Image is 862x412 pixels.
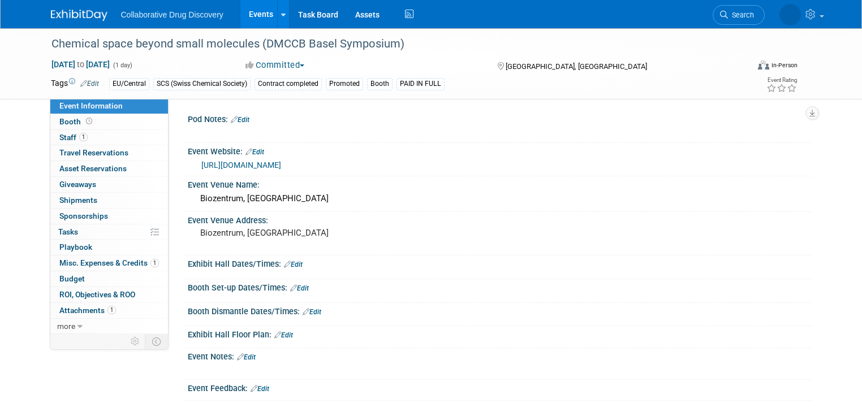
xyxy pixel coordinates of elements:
[59,258,159,267] span: Misc. Expenses & Credits
[779,4,801,25] img: Amanda Briggs
[112,62,132,69] span: (1 day)
[50,240,168,255] a: Playbook
[728,11,754,19] span: Search
[290,284,309,292] a: Edit
[188,348,812,363] div: Event Notes:
[251,385,269,393] a: Edit
[50,130,168,145] a: Staff1
[150,259,159,267] span: 1
[79,133,88,141] span: 1
[50,303,168,318] a: Attachments1
[201,161,281,170] a: [URL][DOMAIN_NAME]
[51,59,110,70] span: [DATE] [DATE]
[50,114,168,129] a: Booth
[50,255,168,271] a: Misc. Expenses & Credits1
[237,353,256,361] a: Edit
[50,145,168,161] a: Travel Reservations
[59,164,127,173] span: Asset Reservations
[255,78,322,90] div: Contract completed
[242,59,309,71] button: Committed
[153,78,251,90] div: SCS (Swiss Chemical Society)
[274,331,293,339] a: Edit
[188,143,812,158] div: Event Website:
[188,255,812,270] div: Exhibit Hall Dates/Times:
[59,274,85,283] span: Budget
[59,211,108,220] span: Sponsorships
[50,177,168,192] a: Giveaways
[58,227,78,236] span: Tasks
[50,319,168,334] a: more
[59,242,92,251] span: Playbook
[126,334,145,349] td: Personalize Event Tab Strip
[396,78,445,90] div: PAID IN FULL
[303,308,321,316] a: Edit
[59,117,94,126] span: Booth
[188,111,812,125] div: Pod Notes:
[59,180,96,189] span: Giveaways
[200,228,436,238] pre: Biozentrum, [GEOGRAPHIC_DATA]
[771,61,798,70] div: In-Person
[50,287,168,302] a: ROI, Objectives & ROO
[326,78,363,90] div: Promoted
[59,133,88,142] span: Staff
[50,209,168,224] a: Sponsorships
[758,60,769,70] img: Format-Inperson.png
[59,148,128,157] span: Travel Reservations
[196,190,803,207] div: Biozentrum, [GEOGRAPHIC_DATA]
[713,5,765,25] a: Search
[231,116,249,124] a: Edit
[687,59,798,76] div: Event Format
[245,148,264,156] a: Edit
[50,271,168,287] a: Budget
[188,303,812,318] div: Booth Dismantle Dates/Times:
[59,196,97,205] span: Shipments
[80,80,99,88] a: Edit
[188,212,812,226] div: Event Venue Address:
[766,77,797,83] div: Event Rating
[188,326,812,341] div: Exhibit Hall Floor Plan:
[84,117,94,125] span: Booth not reserved yet
[284,261,303,268] a: Edit
[59,290,135,299] span: ROI, Objectives & ROO
[107,306,116,314] span: 1
[59,101,123,110] span: Event Information
[188,176,812,190] div: Event Venue Name:
[57,322,75,331] span: more
[50,161,168,176] a: Asset Reservations
[51,10,107,21] img: ExhibitDay
[50,98,168,114] a: Event Information
[109,78,149,90] div: EU/Central
[188,279,812,294] div: Booth Set-up Dates/Times:
[48,34,734,54] div: Chemical space beyond small molecules (DMCCB Basel Symposium)
[50,193,168,208] a: Shipments
[51,77,99,90] td: Tags
[506,62,647,71] span: [GEOGRAPHIC_DATA], [GEOGRAPHIC_DATA]
[50,224,168,240] a: Tasks
[59,306,116,315] span: Attachments
[188,380,812,394] div: Event Feedback:
[367,78,393,90] div: Booth
[75,60,86,69] span: to
[121,10,223,19] span: Collaborative Drug Discovery
[145,334,168,349] td: Toggle Event Tabs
